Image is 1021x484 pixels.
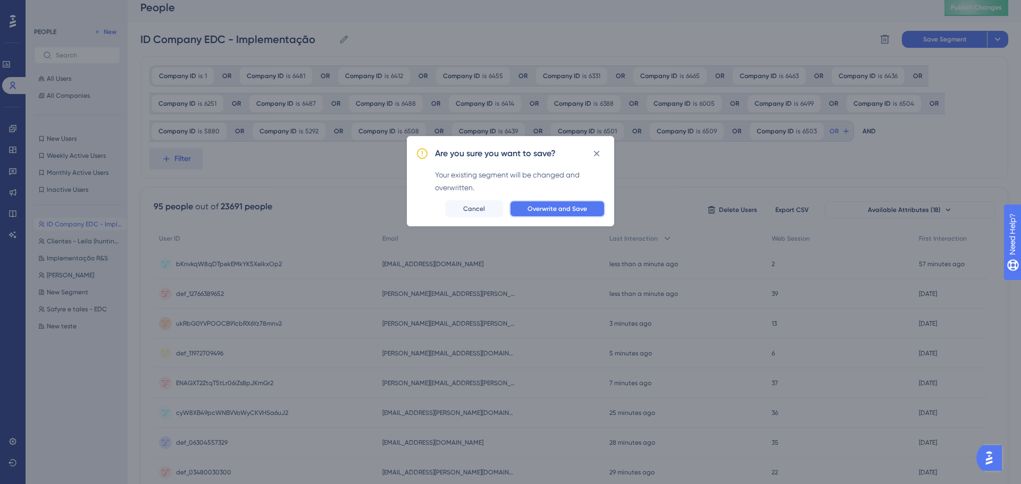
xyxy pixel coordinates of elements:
iframe: UserGuiding AI Assistant Launcher [976,442,1008,474]
span: Overwrite and Save [528,205,587,213]
span: Cancel [463,205,485,213]
span: Need Help? [25,3,66,15]
div: Your existing segment will be changed and overwritten. [435,168,605,194]
h2: Are you sure you want to save? [435,147,556,160]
